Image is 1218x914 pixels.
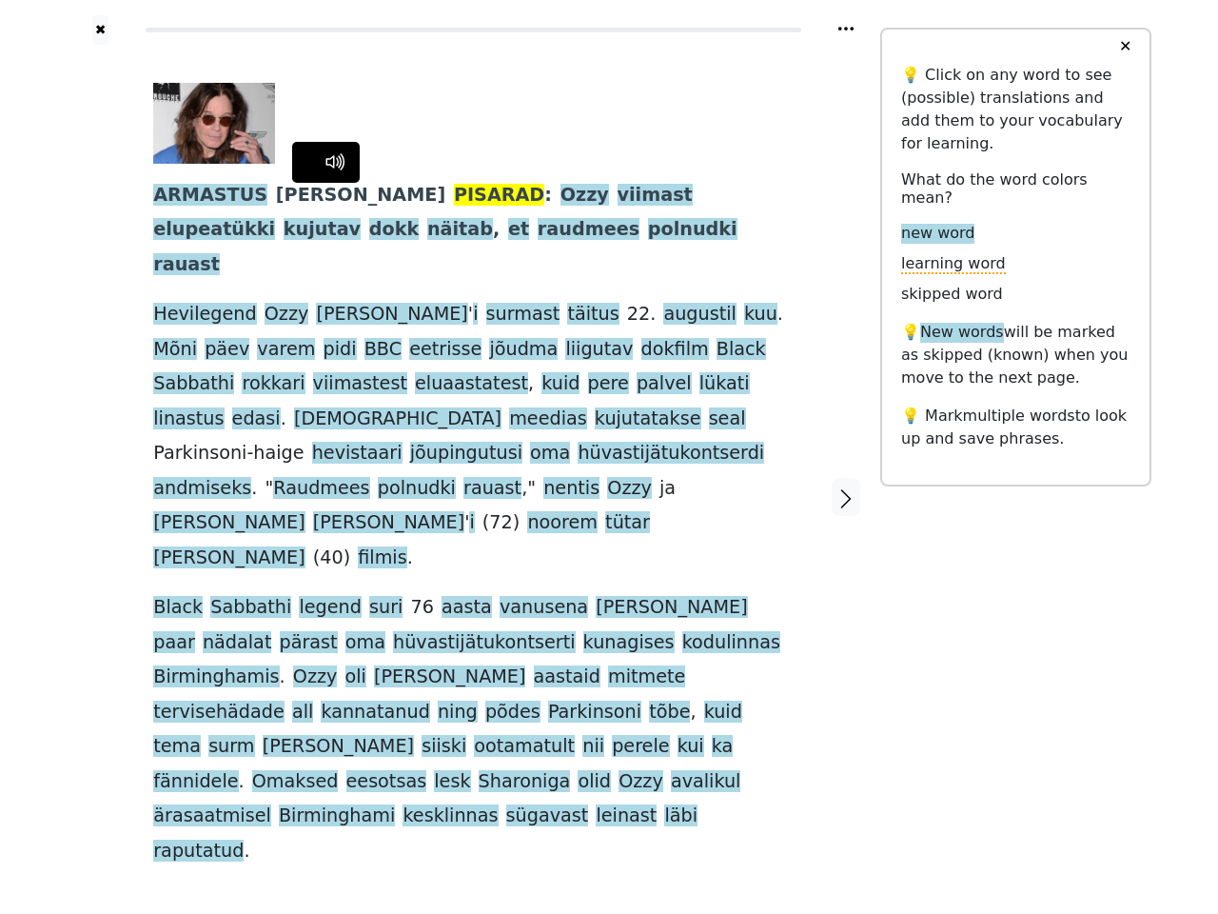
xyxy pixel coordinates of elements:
span: kodulinnas [682,631,780,655]
span: polnudki [378,477,456,501]
span: Omaksed [252,770,339,794]
span: Parkinsoni [548,701,641,725]
span: kujutav [284,218,361,242]
span: augustil [663,303,736,327]
span: seal [709,407,746,431]
span: i [473,303,478,327]
span: mitmete [608,666,685,689]
span: ," [521,477,536,501]
span: ootamatult [474,735,575,759]
span: viimastest [313,372,407,396]
span: meedias [509,407,587,431]
span: nii [582,735,604,759]
span: edasi [232,407,281,431]
span: Birminghami [279,805,395,828]
span: jõupingutusi [410,442,522,466]
span: viimast [618,184,693,208]
span: Ozzy [293,666,338,689]
span: ja [659,477,676,501]
span: . [650,303,656,327]
span: vanusena [500,596,588,620]
span: ( [313,546,321,570]
span: lükati [699,372,750,396]
span: Sabbathi [153,372,234,396]
h6: What do the word colors mean? [901,170,1130,207]
span: [PERSON_NAME] [263,735,414,759]
span: fännidele [153,770,238,794]
span: 22 [627,303,650,327]
span: ' [468,303,473,327]
span: linastus [153,407,224,431]
span: jõudma [489,338,558,362]
span: pärast [280,631,338,655]
span: rokkari [242,372,304,396]
span: [PERSON_NAME] [313,511,464,535]
span: elupeatükki [153,218,275,242]
span: : [544,184,552,208]
span: eetrisse [409,338,481,362]
span: pere [588,372,629,396]
span: ARMASTUS [153,184,267,208]
span: surm [208,735,254,759]
span: Ozzy [560,184,609,208]
span: polnudki [648,218,737,242]
span: täitus [567,303,619,327]
span: päev [205,338,249,362]
span: surmast [486,303,560,327]
span: [PERSON_NAME] [153,511,304,535]
button: ✕ [1108,30,1143,64]
p: 💡 Mark to look up and save phrases. [901,405,1130,450]
span: kesklinnas [403,805,498,828]
span: 40 [320,546,343,570]
span: et [508,218,529,242]
span: Raudmees [273,477,369,501]
span: Ozzy [265,303,309,327]
span: rauast [463,477,521,501]
span: [PERSON_NAME] [316,303,467,327]
span: all [292,701,313,725]
span: [PERSON_NAME] [374,666,525,689]
span: new word [901,224,974,244]
span: olid [578,770,611,794]
span: . [251,477,257,501]
span: avalikul [671,770,741,794]
span: sügavast [506,805,589,828]
span: Black [717,338,766,362]
span: i [469,511,474,535]
span: kujutatakse [595,407,701,431]
span: [PERSON_NAME] [596,596,747,620]
span: Hevilegend [153,303,256,327]
span: PISARAD [454,184,544,208]
span: ' [464,511,469,535]
span: oli [345,666,366,689]
span: andmiseks [153,477,251,501]
span: learning word [901,254,1006,274]
span: [DEMOGRAPHIC_DATA] [294,407,501,431]
span: ka [712,735,734,759]
span: hüvastijätukontserdi [578,442,764,466]
span: legend [299,596,361,620]
span: ( [482,511,490,535]
span: " [265,477,273,501]
span: hüvastijätukontserti [393,631,575,655]
span: Ozzy [619,770,663,794]
span: ) [513,511,521,535]
span: tema [153,735,201,759]
span: tervisehädade [153,701,285,725]
span: perele [612,735,669,759]
span: . [239,770,245,794]
span: aastaid [534,666,600,689]
span: rauast [153,253,220,277]
span: siiski [422,735,466,759]
span: New words [920,323,1004,343]
span: Sabbathi [210,596,291,620]
span: tõbe [649,701,690,725]
span: suri [369,596,403,620]
span: Birminghamis [153,666,279,689]
span: . [280,666,285,689]
span: 76 [411,596,434,620]
span: 72 [489,511,512,535]
span: läbi [664,805,697,828]
span: multiple words [963,407,1075,425]
span: BBC [364,338,402,362]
